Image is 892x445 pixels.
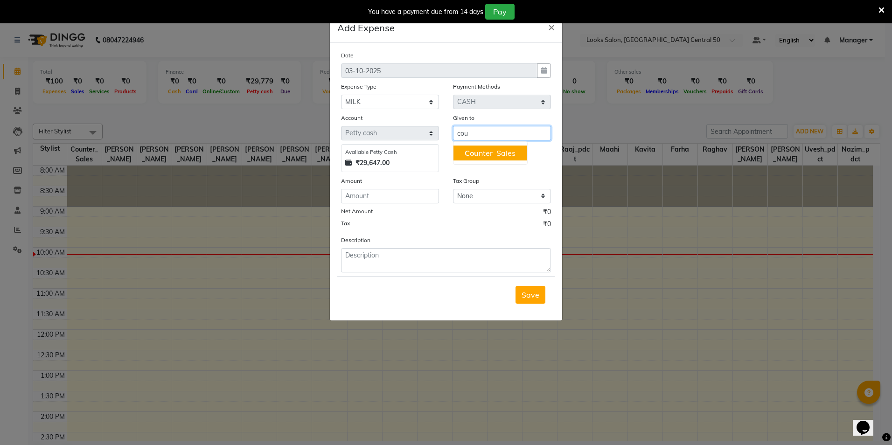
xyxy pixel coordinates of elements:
[548,20,555,34] span: ×
[453,126,551,140] input: Given to
[341,236,370,244] label: Description
[465,148,516,158] ngb-highlight: nter_Sales
[368,7,483,17] div: You have a payment due from 14 days
[522,290,539,299] span: Save
[453,83,500,91] label: Payment Methods
[543,219,551,231] span: ₹0
[453,114,474,122] label: Given to
[341,51,354,60] label: Date
[337,21,395,35] h5: Add Expense
[341,207,373,216] label: Net Amount
[485,4,515,20] button: Pay
[453,177,479,185] label: Tax Group
[516,286,545,304] button: Save
[341,219,350,228] label: Tax
[341,83,376,91] label: Expense Type
[541,14,562,40] button: Close
[465,148,479,158] span: Cou
[543,207,551,219] span: ₹0
[345,148,435,156] div: Available Petty Cash
[341,189,439,203] input: Amount
[341,114,362,122] label: Account
[355,158,390,168] strong: ₹29,647.00
[853,408,883,436] iframe: chat widget
[341,177,362,185] label: Amount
